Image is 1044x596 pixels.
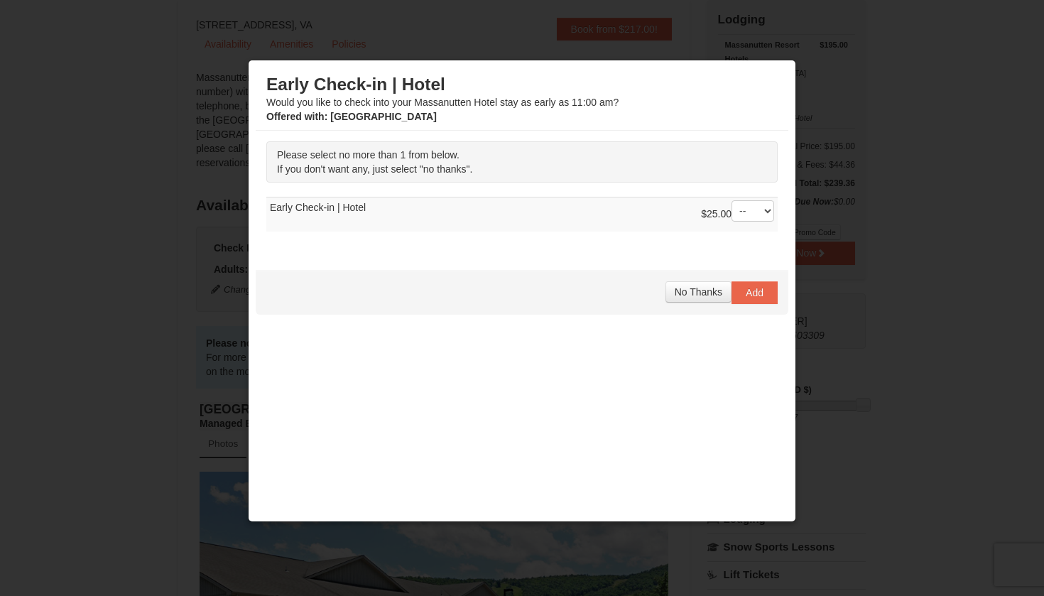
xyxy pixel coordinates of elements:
h3: Early Check-in | Hotel [266,74,778,95]
strong: : [GEOGRAPHIC_DATA] [266,111,437,122]
span: If you don't want any, just select "no thanks". [277,163,472,175]
button: No Thanks [665,281,732,303]
span: Offered with [266,111,325,122]
td: Early Check-in | Hotel [266,197,778,232]
span: No Thanks [675,286,722,298]
span: Please select no more than 1 from below. [277,149,460,161]
span: Add [746,287,763,298]
div: $25.00 [701,200,774,229]
button: Add [732,281,778,304]
div: Would you like to check into your Massanutten Hotel stay as early as 11:00 am? [266,74,778,124]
